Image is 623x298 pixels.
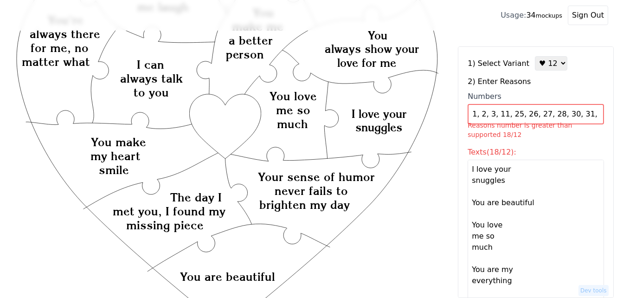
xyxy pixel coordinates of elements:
span: (18/12): [487,148,516,156]
text: always there [30,27,100,41]
text: smile [99,163,129,177]
text: brighten my day [259,198,350,212]
div: Texts [468,147,604,158]
text: for me, no [31,41,89,55]
text: never fails to [275,184,348,198]
button: Sign Out [568,6,608,25]
text: to you [134,85,169,99]
text: met you, I found my [113,204,225,218]
label: 2) Enter Reasons [468,76,604,87]
text: a better [229,33,273,47]
button: Dev tools [578,285,609,296]
text: You make [91,135,146,149]
text: I love your [352,107,406,121]
text: always show your [325,42,419,56]
text: my heart [90,149,141,163]
text: person [226,47,264,61]
text: missing piece [126,218,204,232]
text: You love [270,89,317,103]
text: me so [276,103,310,117]
text: You [368,29,387,42]
text: make me [232,19,283,33]
div: 34 [501,10,562,21]
div: Numbers [468,91,604,102]
text: Your sense of humor [258,170,375,184]
small: mockups [536,12,562,19]
text: love for me [337,56,396,70]
text: You are beautiful [180,270,275,284]
input: NumbersReasons number is greater than supported 18/12 [468,104,604,124]
text: matter what [22,55,90,69]
text: always talk [120,71,183,85]
text: snuggles [355,121,402,134]
text: I can [137,58,164,71]
div: Reasons number is greater than supported 18/12 [468,121,604,139]
label: 1) Select Variant [468,58,529,69]
text: much [277,117,308,131]
text: The day I [170,190,222,204]
span: Usage: [501,11,526,19]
